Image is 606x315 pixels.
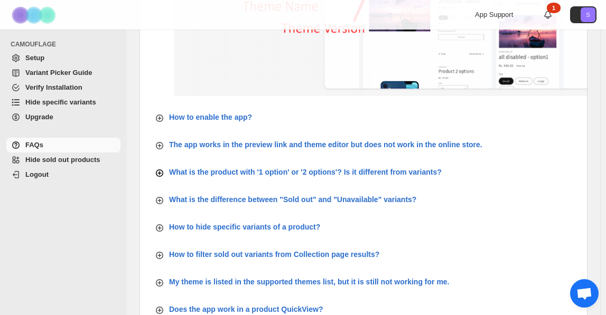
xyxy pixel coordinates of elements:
span: Hide sold out products [25,156,100,164]
span: Verify Installation [25,83,82,91]
button: How to hide specific variants of a product? [148,217,579,236]
button: My theme is listed in the supported themes list, but it is still not working for me. [148,272,579,291]
a: Logout [6,167,120,182]
span: Hide specific variants [25,98,96,106]
a: Open chat [570,279,599,308]
span: Logout [25,170,49,178]
p: How to hide specific variants of a product? [169,222,320,232]
span: FAQs [25,141,43,149]
a: 1 [543,9,553,20]
p: The app works in the preview link and theme editor but does not work in the online store. [169,139,482,150]
button: Avatar with initials S [570,6,596,23]
p: What is the difference between "Sold out" and "Unavailable" variants? [169,194,416,205]
a: Verify Installation [6,80,120,95]
button: What is the product with '1 option' or '2 options'? Is it different from variants? [148,163,579,182]
p: What is the product with '1 option' or '2 options'? Is it different from variants? [169,167,442,177]
img: Camouflage [8,1,61,30]
a: Variant Picker Guide [6,65,120,80]
button: How to enable the app? [148,108,579,127]
a: Hide specific variants [6,95,120,110]
div: 1 [547,3,561,13]
span: Avatar with initials S [581,7,595,22]
button: How to filter sold out variants from Collection page results? [148,245,579,264]
text: S [586,12,590,18]
a: FAQs [6,138,120,152]
a: Upgrade [6,110,120,125]
p: Does the app work in a product QuickView? [169,304,323,314]
button: What is the difference between "Sold out" and "Unavailable" variants? [148,190,579,209]
span: CAMOUFLAGE [11,40,122,49]
p: How to filter sold out variants from Collection page results? [169,249,379,260]
span: Variant Picker Guide [25,69,92,77]
span: App Support [475,11,513,18]
a: Setup [6,51,120,65]
p: How to enable the app? [169,112,252,122]
span: Setup [25,54,44,62]
p: My theme is listed in the supported themes list, but it is still not working for me. [169,276,450,287]
span: Upgrade [25,113,53,121]
button: The app works in the preview link and theme editor but does not work in the online store. [148,135,579,154]
a: Hide sold out products [6,152,120,167]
